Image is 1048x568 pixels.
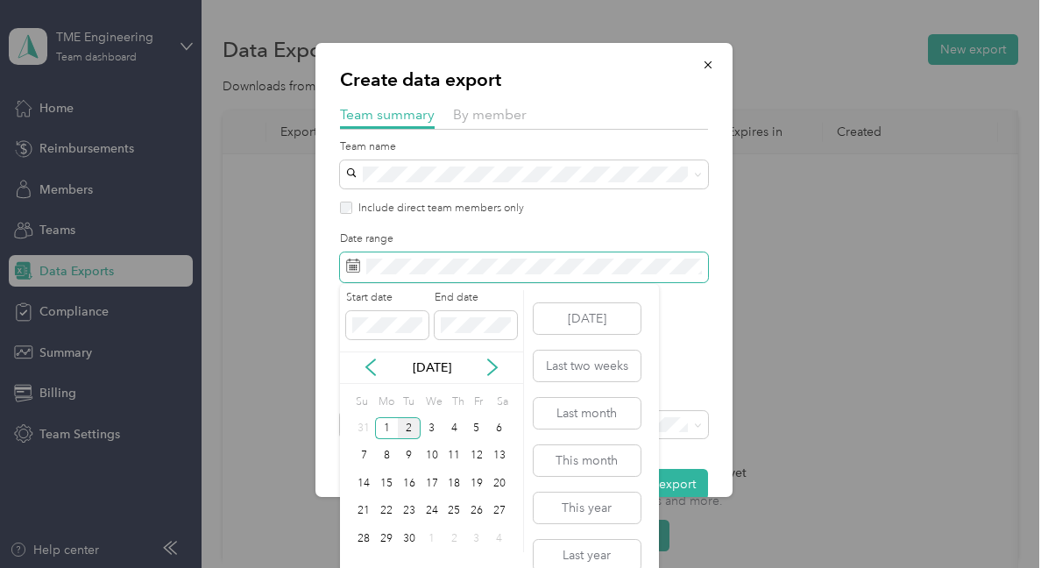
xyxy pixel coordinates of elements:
div: Tu [400,390,417,415]
div: 7 [353,445,376,467]
div: 26 [465,501,488,522]
button: This month [534,445,641,476]
div: Th [449,390,465,415]
button: Last two weeks [534,351,641,381]
label: Include direct team members only [352,201,524,217]
div: 23 [398,501,421,522]
div: 16 [398,472,421,494]
div: 4 [443,417,465,439]
div: 2 [443,528,465,550]
div: 31 [353,417,376,439]
div: 19 [465,472,488,494]
div: 18 [443,472,465,494]
div: 25 [443,501,465,522]
div: 11 [443,445,465,467]
div: 20 [488,472,511,494]
button: [DATE] [534,303,641,334]
div: 21 [353,501,376,522]
div: 17 [421,472,443,494]
div: 14 [353,472,376,494]
div: Fr [471,390,488,415]
p: [DATE] [395,359,469,377]
div: 3 [465,528,488,550]
div: 12 [465,445,488,467]
iframe: Everlance-gr Chat Button Frame [950,470,1048,568]
div: 1 [375,417,398,439]
div: 9 [398,445,421,467]
span: Team summary [340,106,435,123]
div: 2 [398,417,421,439]
div: 22 [375,501,398,522]
div: 28 [353,528,376,550]
div: 13 [488,445,511,467]
div: 8 [375,445,398,467]
div: 30 [398,528,421,550]
div: 29 [375,528,398,550]
div: We [423,390,443,415]
label: Date range [340,231,708,247]
div: Mo [375,390,394,415]
label: End date [435,290,517,306]
div: Su [353,390,370,415]
div: 1 [421,528,443,550]
div: 10 [421,445,443,467]
div: 3 [421,417,443,439]
button: This year [534,493,641,523]
div: 27 [488,501,511,522]
label: Start date [346,290,428,306]
p: Create data export [340,67,708,92]
span: By member [453,106,527,123]
button: Last month [534,398,641,429]
div: 4 [488,528,511,550]
div: 15 [375,472,398,494]
div: 6 [488,417,511,439]
label: Team name [340,139,708,155]
div: 24 [421,501,443,522]
div: Sa [494,390,511,415]
div: 5 [465,417,488,439]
